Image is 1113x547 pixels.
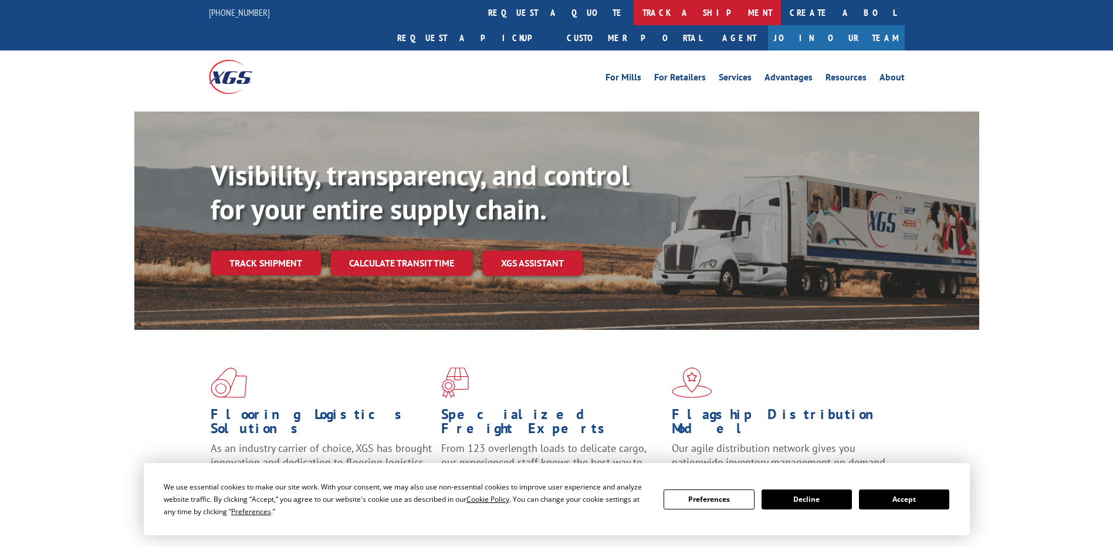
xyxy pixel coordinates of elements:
h1: Flooring Logistics Solutions [211,407,432,441]
img: xgs-icon-total-supply-chain-intelligence-red [211,367,247,398]
a: About [879,73,905,86]
img: xgs-icon-focused-on-flooring-red [441,367,469,398]
div: We use essential cookies to make our site work. With your consent, we may also use non-essential ... [164,481,649,518]
a: Request a pickup [388,25,558,50]
span: As an industry carrier of choice, XGS has brought innovation and dedication to flooring logistics... [211,441,432,483]
p: From 123 overlength loads to delicate cargo, our experienced staff knows the best way to move you... [441,441,663,494]
a: Resources [826,73,867,86]
a: Advantages [764,73,813,86]
a: [PHONE_NUMBER] [209,6,270,18]
a: Services [719,73,752,86]
button: Decline [762,489,852,509]
a: Join Our Team [768,25,905,50]
a: For Mills [605,73,641,86]
button: Accept [859,489,949,509]
a: Customer Portal [558,25,711,50]
a: Calculate transit time [330,251,473,276]
div: Cookie Consent Prompt [144,463,970,535]
b: Visibility, transparency, and control for your entire supply chain. [211,157,630,227]
span: Preferences [231,507,271,516]
a: XGS ASSISTANT [482,251,583,276]
h1: Flagship Distribution Model [672,407,894,441]
span: Our agile distribution network gives you nationwide inventory management on demand. [672,441,888,469]
a: For Retailers [654,73,706,86]
img: xgs-icon-flagship-distribution-model-red [672,367,712,398]
a: Track shipment [211,251,321,275]
a: Agent [711,25,768,50]
button: Preferences [664,489,754,509]
h1: Specialized Freight Experts [441,407,663,441]
span: Cookie Policy [466,494,509,504]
